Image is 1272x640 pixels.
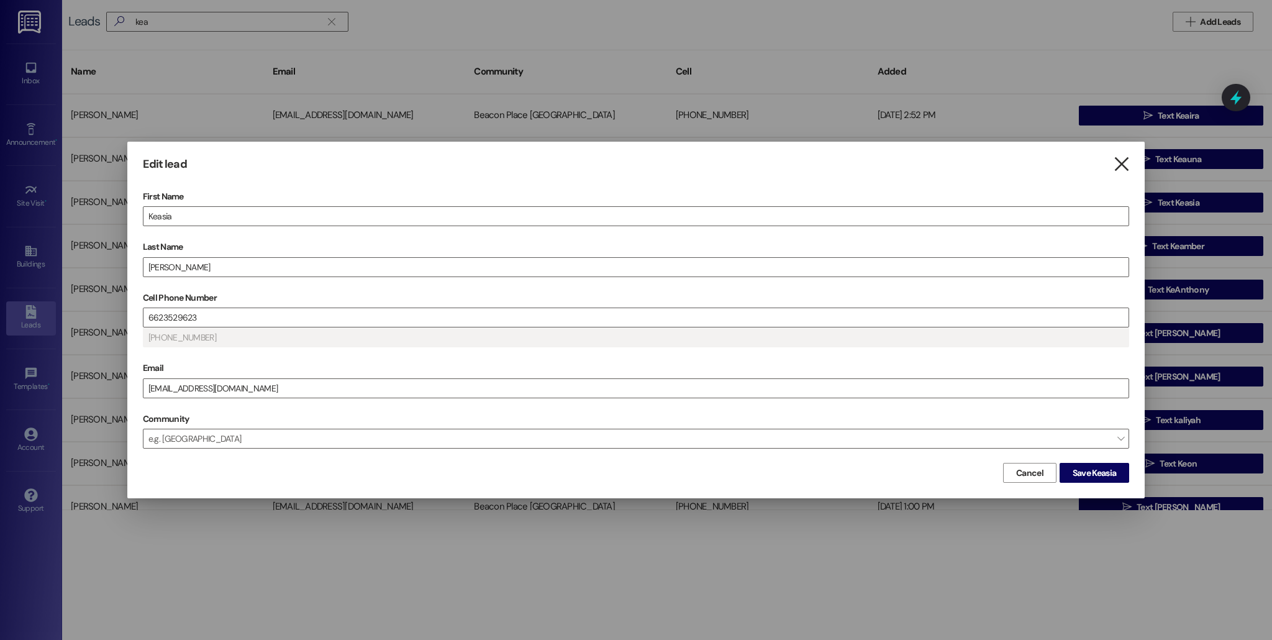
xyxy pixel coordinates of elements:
span: Save Keasia [1073,467,1116,480]
input: e.g. Smith [143,258,1129,277]
label: Cell Phone Number [143,288,1129,308]
i:  [1113,158,1130,171]
span: Cancel [1016,467,1043,480]
label: Email [143,359,1129,378]
label: First Name [143,187,1129,206]
label: Last Name [143,237,1129,257]
input: e.g. Alex [143,207,1129,226]
span: e.g. [GEOGRAPHIC_DATA] [143,429,1129,449]
input: e.g. alex@gmail.com [143,379,1129,398]
label: Community [143,409,189,429]
h3: Edit lead [143,157,187,171]
button: Cancel [1003,463,1056,483]
button: Save Keasia [1060,463,1129,483]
